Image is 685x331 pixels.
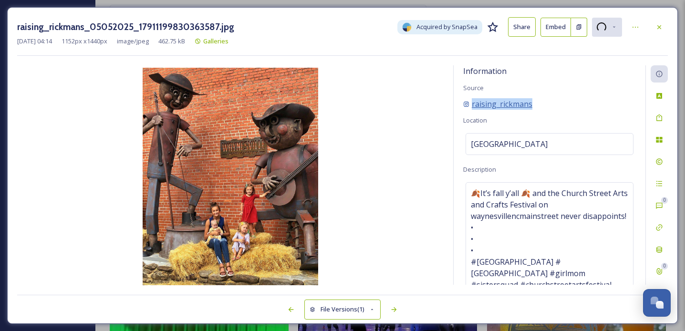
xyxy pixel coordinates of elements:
span: Acquired by SnapSea [416,22,477,31]
h3: raising_rickmans_05052025_17911199830363587.jpg [17,20,234,34]
span: [DATE] 04:14 [17,37,52,46]
a: raising_rickmans [463,98,532,110]
span: 🍂It’s fall y’all 🍂 and the Church Street Arts and Crafts Festival on waynesvillencmainstreet neve... [471,187,628,313]
button: File Versions(1) [304,300,381,319]
span: Galleries [203,37,228,45]
span: Description [463,165,496,174]
img: snapsea-logo.png [402,22,412,32]
span: 1152 px x 1440 px [62,37,107,46]
span: Source [463,83,484,92]
span: raising_rickmans [472,98,532,110]
span: 462.75 kB [158,37,185,46]
span: [GEOGRAPHIC_DATA] [471,138,548,150]
span: Location [463,116,487,124]
button: Embed [540,18,571,37]
button: Share [508,17,536,37]
img: 88fba15f-d1f4-9a9d-b507-de5f0ef9857d.jpg [17,68,444,287]
div: 0 [661,263,668,269]
div: 0 [661,197,668,204]
span: image/jpeg [117,37,149,46]
span: Information [463,66,507,76]
button: Open Chat [643,289,671,317]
